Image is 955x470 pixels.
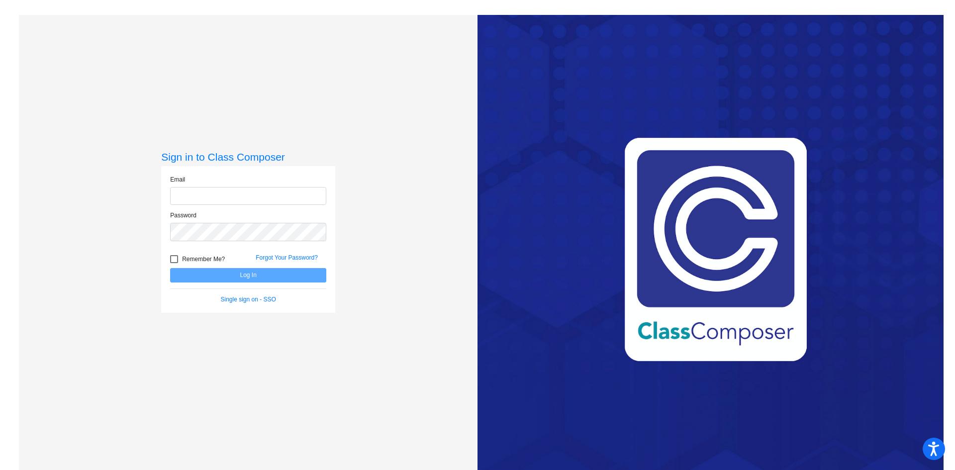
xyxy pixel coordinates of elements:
a: Single sign on - SSO [221,296,276,303]
button: Log In [170,268,326,282]
label: Password [170,211,196,220]
a: Forgot Your Password? [256,254,318,261]
span: Remember Me? [182,253,225,265]
h3: Sign in to Class Composer [161,151,335,163]
label: Email [170,175,185,184]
